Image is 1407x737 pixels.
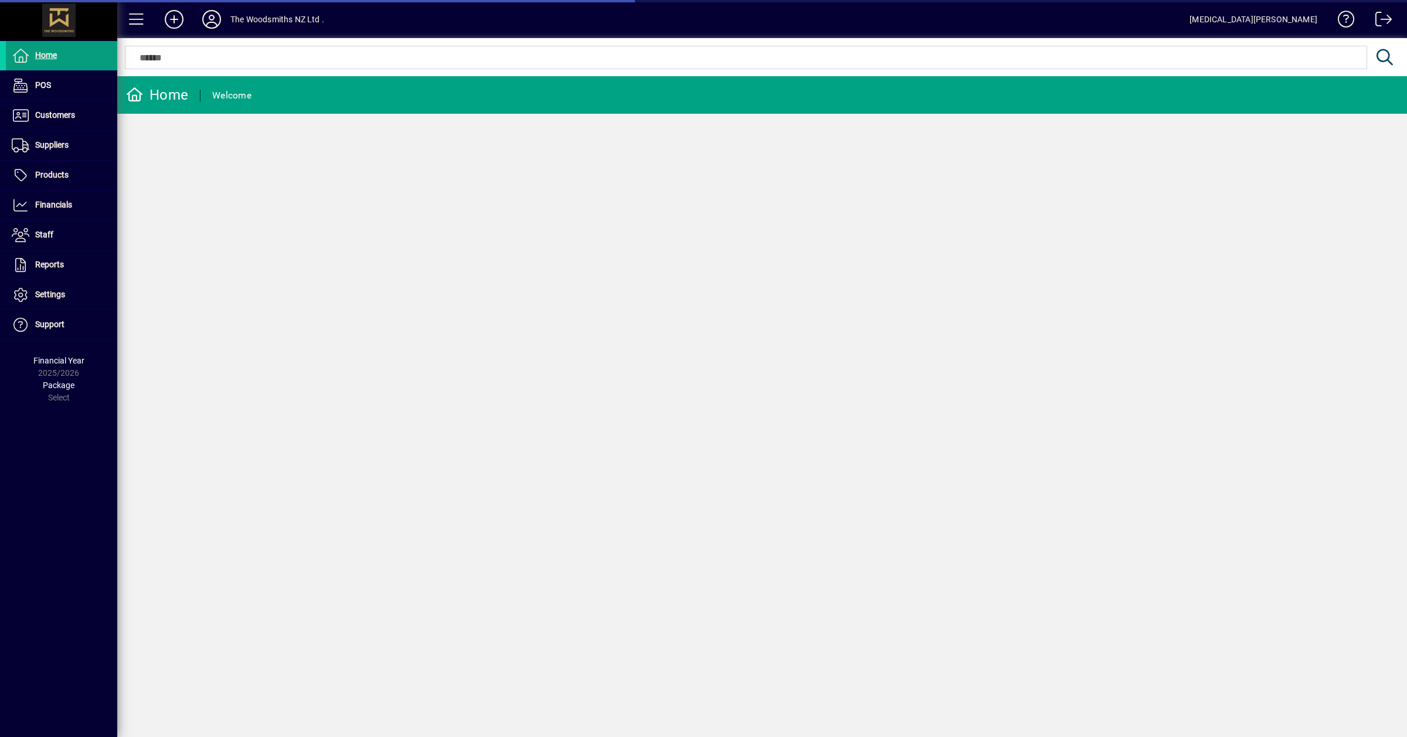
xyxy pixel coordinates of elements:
[35,50,57,60] span: Home
[6,191,117,220] a: Financials
[33,356,84,365] span: Financial Year
[35,290,65,299] span: Settings
[35,80,51,90] span: POS
[6,310,117,339] a: Support
[6,280,117,310] a: Settings
[43,381,74,390] span: Package
[6,250,117,280] a: Reports
[1329,2,1355,40] a: Knowledge Base
[126,86,188,104] div: Home
[230,10,324,29] div: The Woodsmiths NZ Ltd .
[212,86,252,105] div: Welcome
[155,9,193,30] button: Add
[6,71,117,100] a: POS
[6,161,117,190] a: Products
[35,170,69,179] span: Products
[6,220,117,250] a: Staff
[193,9,230,30] button: Profile
[1190,10,1317,29] div: [MEDICAL_DATA][PERSON_NAME]
[1367,2,1392,40] a: Logout
[35,260,64,269] span: Reports
[35,110,75,120] span: Customers
[35,230,53,239] span: Staff
[6,131,117,160] a: Suppliers
[35,320,64,329] span: Support
[35,140,69,150] span: Suppliers
[6,101,117,130] a: Customers
[35,200,72,209] span: Financials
